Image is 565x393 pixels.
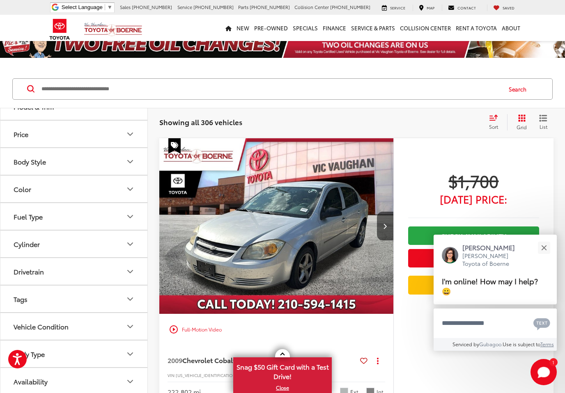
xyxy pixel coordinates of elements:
[14,350,45,358] div: Body Type
[234,358,331,383] span: Snag $50 Gift Card with a Test Drive!
[507,114,533,130] button: Grid View
[408,195,539,203] span: [DATE] Price:
[453,15,499,41] a: Rent a Toyota
[84,22,142,37] img: Vic Vaughan Toyota of Boerne
[552,360,554,364] span: 1
[408,276,539,294] a: Value Your Trade
[125,349,135,359] div: Body Type
[533,317,550,330] svg: Text
[132,4,172,10] span: [PHONE_NUMBER]
[533,114,554,130] button: List View
[41,79,501,99] form: Search by Make, Model, or Keyword
[487,5,521,11] a: My Saved Vehicles
[125,129,135,139] div: Price
[390,5,405,10] span: Service
[371,353,385,368] button: Actions
[44,16,75,43] img: Toyota
[442,5,482,11] a: Contact
[14,377,48,385] div: Availability
[531,359,557,385] button: Toggle Chat Window
[125,212,135,222] div: Fuel Type
[125,322,135,331] div: Vehicle Condition
[462,252,523,268] p: [PERSON_NAME] Toyota of Boerne
[250,4,290,10] span: [PHONE_NUMBER]
[434,235,557,351] div: Close[PERSON_NAME][PERSON_NAME] Toyota of BoerneI'm online! How may I help? 😀Type your messageCha...
[14,185,31,193] div: Color
[193,4,234,10] span: [PHONE_NUMBER]
[125,377,135,386] div: Availability
[408,249,539,267] button: Get Price Now
[14,267,44,275] div: Drivetrain
[290,15,320,41] a: Specials
[462,243,523,252] p: [PERSON_NAME]
[377,212,393,240] button: Next image
[14,103,54,110] div: Model & Trim
[0,286,148,312] button: TagsTags
[540,340,554,347] a: Terms
[14,158,46,165] div: Body Style
[159,138,394,314] div: 2009 Chevrolet Cobalt LS 0
[107,4,113,10] span: ▼
[182,355,235,365] span: Chevrolet Cobalt
[168,138,181,154] span: Special
[0,121,148,147] button: PricePrice
[120,4,131,10] span: Sales
[125,184,135,194] div: Color
[531,359,557,385] svg: Start Chat
[294,4,329,10] span: Collision Center
[501,79,538,99] button: Search
[14,322,69,330] div: Vehicle Condition
[0,231,148,257] button: CylinderCylinder
[320,15,349,41] a: Finance
[503,5,514,10] span: Saved
[176,372,257,378] span: [US_VEHICLE_IDENTIFICATION_NUMBER]
[489,123,498,130] span: Sort
[408,170,539,191] span: $1,700
[349,15,397,41] a: Service & Parts: Opens in a new tab
[252,15,290,41] a: Pre-Owned
[479,340,503,347] a: Gubagoo.
[14,240,40,248] div: Cylinder
[159,138,394,315] img: 2009 Chevrolet Cobalt LS
[503,340,540,347] span: Use is subject to
[234,15,252,41] a: New
[535,239,553,256] button: Close
[442,275,538,296] span: I'm online! How may I help? 😀
[485,114,507,130] button: Select sort value
[330,4,370,10] span: [PHONE_NUMBER]
[499,15,523,41] a: About
[452,340,479,347] span: Serviced by
[0,203,148,230] button: Fuel TypeFuel Type
[168,355,182,365] span: 2009
[125,267,135,276] div: Drivetrain
[159,138,394,314] a: 2009 Chevrolet Cobalt LS2009 Chevrolet Cobalt LS2009 Chevrolet Cobalt LS2009 Chevrolet Cobalt LS
[434,308,557,338] textarea: Type your message
[517,123,527,130] span: Grid
[408,226,539,245] a: Check Availability
[413,5,441,11] a: Map
[377,357,379,364] span: dropdown dots
[177,4,192,10] span: Service
[168,372,176,378] span: VIN:
[427,5,434,10] span: Map
[531,314,553,332] button: Chat with SMS
[0,258,148,285] button: DrivetrainDrivetrain
[159,117,242,127] span: Showing all 306 vehicles
[0,340,148,367] button: Body TypeBody Type
[14,130,28,138] div: Price
[125,157,135,167] div: Body Style
[0,176,148,202] button: ColorColor
[457,5,476,10] span: Contact
[168,356,357,365] a: 2009Chevrolet CobaltLS
[14,212,43,220] div: Fuel Type
[125,294,135,304] div: Tags
[125,239,135,249] div: Cylinder
[376,5,411,11] a: Service
[539,123,547,130] span: List
[14,295,28,303] div: Tags
[238,4,248,10] span: Parts
[0,148,148,175] button: Body StyleBody Style
[0,313,148,340] button: Vehicle ConditionVehicle Condition
[62,4,113,10] a: Select Language​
